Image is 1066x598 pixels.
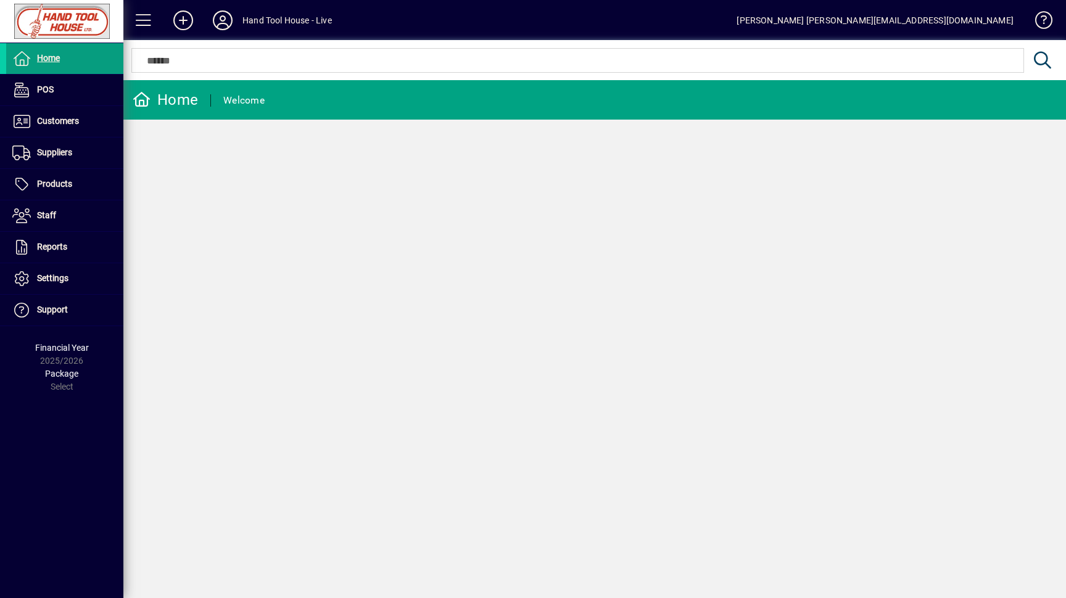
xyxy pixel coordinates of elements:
div: [PERSON_NAME] [PERSON_NAME][EMAIL_ADDRESS][DOMAIN_NAME] [737,10,1014,30]
a: Reports [6,232,123,263]
span: Reports [37,242,67,252]
span: Staff [37,210,56,220]
button: Profile [203,9,242,31]
span: Package [45,369,78,379]
a: Settings [6,263,123,294]
a: Suppliers [6,137,123,168]
button: Add [163,9,203,31]
div: Home [133,90,198,110]
span: Home [37,53,60,63]
div: Hand Tool House - Live [242,10,332,30]
a: Staff [6,200,123,231]
span: Products [37,179,72,189]
a: Products [6,169,123,200]
a: POS [6,75,123,105]
a: Knowledge Base [1026,2,1051,43]
div: Welcome [223,91,265,110]
a: Customers [6,106,123,137]
a: Support [6,295,123,326]
span: Settings [37,273,68,283]
span: Customers [37,116,79,126]
span: Suppliers [37,147,72,157]
span: Support [37,305,68,314]
span: POS [37,84,54,94]
span: Financial Year [35,343,89,353]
